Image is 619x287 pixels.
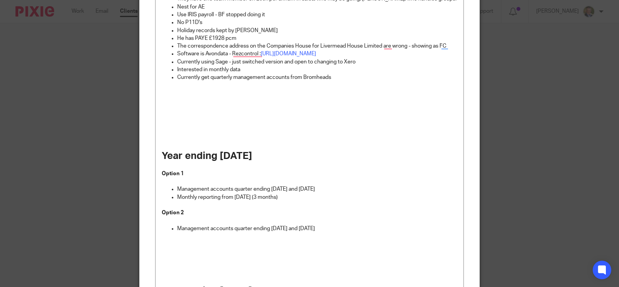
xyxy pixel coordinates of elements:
p: Nest for AE [177,3,457,11]
p: Currently using Sage - just switched version and open to changing to Xero [177,58,457,66]
p: Management accounts quarter ending [DATE] and [DATE] [177,225,457,232]
strong: Option 1 [162,171,184,176]
p: Currently get quarterly management accounts from Bromheads [177,73,457,81]
p: Interested in monthly data [177,66,457,73]
p: Use IRIS payroll - BF stopped doing it [177,11,457,19]
p: No P11D's [177,19,457,26]
p: Software is Avondata - Rezcontrol : [177,50,457,58]
p: The correspondence address on the Companies House for Livermead House Limited are wrong - showing... [177,42,457,50]
strong: Option 2 [162,210,184,215]
strong: Year ending [DATE] [162,151,252,161]
a: [URL][DOMAIN_NAME] [261,51,316,56]
p: He has PAYE £1928 pcm [177,34,457,42]
p: Holiday records kept by [PERSON_NAME] [177,27,457,34]
p: Management accounts quarter ending [DATE] and [DATE] [177,185,457,193]
p: Monthly reporting from [DATE] (3 months) [177,193,457,201]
